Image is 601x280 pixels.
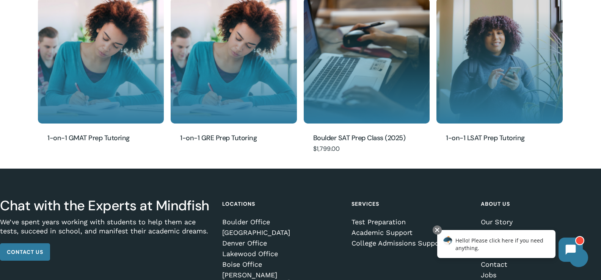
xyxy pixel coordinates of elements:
[180,133,287,144] a: 1-on-1 GRE Prep Tutoring
[446,133,553,144] a: 1-on-1 LSAT Prep Tutoring
[351,239,469,247] a: College Admissions Support
[222,197,339,211] h4: Locations
[481,271,598,279] a: Jobs
[222,229,339,236] a: [GEOGRAPHIC_DATA]
[429,224,590,269] iframe: Chatbot
[351,229,469,236] a: Academic Support
[351,197,469,211] h4: Services
[313,145,317,153] span: $
[7,248,43,256] span: Contact Us
[351,218,469,226] a: Test Preparation
[222,239,339,247] a: Denver Office
[47,133,154,144] a: 1-on-1 GMAT Prep Tutoring
[481,218,598,226] a: Our Story
[222,261,339,268] a: Boise Office
[222,218,339,226] a: Boulder Office
[313,145,340,153] bdi: 1,799.00
[481,197,598,211] h4: About Us
[313,133,420,144] a: Boulder SAT Prep Class (2025)
[222,250,339,258] a: Lakewood Office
